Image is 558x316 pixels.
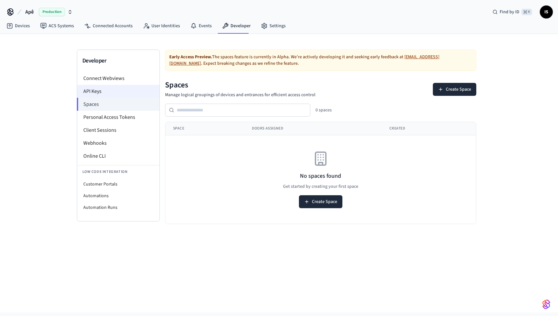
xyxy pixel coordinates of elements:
[1,20,35,32] a: Devices
[165,122,244,135] th: Space
[35,20,79,32] a: ACS Systems
[521,9,532,15] span: ⌘ K
[256,20,291,32] a: Settings
[165,50,476,71] div: The spaces feature is currently in Alpha. We're actively developing it and seeking early feedback...
[138,20,185,32] a: User Identities
[542,299,550,310] img: SeamLogoGradient.69752ec5.svg
[82,56,154,65] h3: Developer
[540,6,553,18] button: IS
[540,6,552,18] span: IS
[169,54,212,60] strong: Early Access Preview.
[77,150,160,163] li: Online CLI
[283,183,358,190] p: Get started by creating your first space
[300,172,341,181] h3: No spaces found
[487,6,537,18] div: Find by ID⌘ K
[77,124,160,137] li: Client Sessions
[77,165,160,178] li: Low Code Integration
[244,122,382,135] th: Doors Assigned
[77,178,160,190] li: Customer Portals
[77,190,160,202] li: Automations
[77,85,160,98] li: API Keys
[165,92,315,98] p: Manage logical groupings of devices and entrances for efficient access control
[433,83,476,96] button: Create Space
[77,98,160,111] li: Spaces
[39,8,65,16] span: Production
[382,122,474,135] th: Created
[299,195,342,208] button: Create Space
[169,54,439,67] a: [EMAIL_ADDRESS][DOMAIN_NAME]
[185,20,217,32] a: Events
[165,80,315,90] h1: Spaces
[79,20,138,32] a: Connected Accounts
[77,111,160,124] li: Personal Access Tokens
[25,8,34,16] span: Apê
[315,107,332,113] div: 0 spaces
[77,137,160,150] li: Webhooks
[217,20,256,32] a: Developer
[500,9,519,15] span: Find by ID
[77,202,160,213] li: Automation Runs
[77,72,160,85] li: Connect Webviews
